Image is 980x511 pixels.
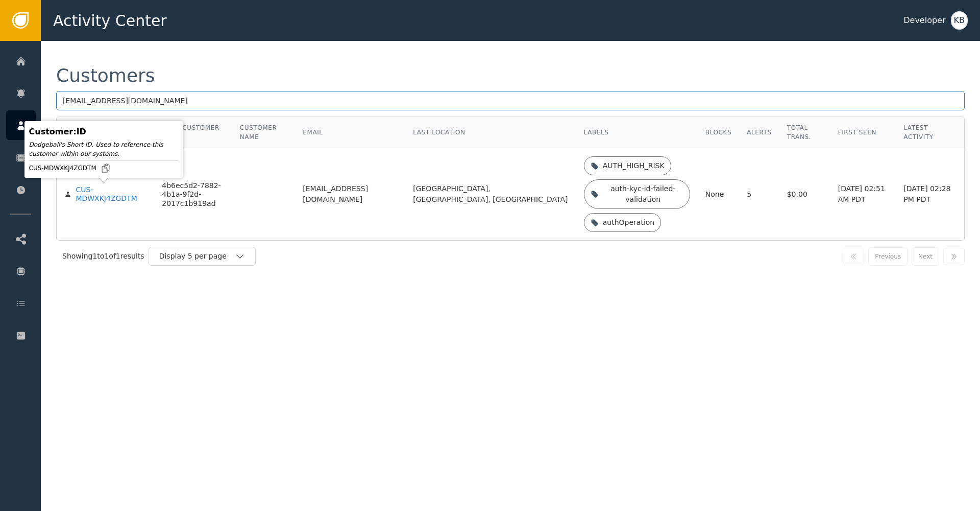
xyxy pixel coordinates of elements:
[747,128,772,137] div: Alerts
[951,11,968,30] button: KB
[162,181,225,208] div: 4b6ec5d2-7882-4b1a-9f2d-2017c1b919ad
[603,183,683,205] div: auth-kyc-id-failed-validation
[29,126,178,138] div: Customer : ID
[76,185,146,203] div: CUS-MDWXKJ4ZGDTM
[903,123,957,142] div: Latest Activity
[787,123,823,142] div: Total Trans.
[29,140,178,158] div: Dodgeball's Short ID. Used to reference this customer within our systems.
[779,148,830,240] td: $0.00
[162,123,225,142] div: Your Customer ID
[603,217,655,228] div: authOperation
[56,66,155,85] div: Customers
[62,251,144,262] div: Showing 1 to 1 of 1 results
[53,9,167,32] span: Activity Center
[56,91,965,110] input: Search by name, email, or ID
[413,128,569,137] div: Last Location
[705,189,731,200] div: None
[584,128,690,137] div: Labels
[903,14,945,27] div: Developer
[303,128,398,137] div: Email
[830,148,896,240] td: [DATE] 02:51 AM PDT
[603,160,665,171] div: AUTH_HIGH_RISK
[29,163,178,173] div: CUS-MDWXKJ4ZGDTM
[295,148,405,240] td: [EMAIL_ADDRESS][DOMAIN_NAME]
[405,148,576,240] td: [GEOGRAPHIC_DATA], [GEOGRAPHIC_DATA], [GEOGRAPHIC_DATA]
[159,251,235,262] div: Display 5 per page
[838,128,889,137] div: First Seen
[896,148,964,240] td: [DATE] 02:28 PM PDT
[149,247,256,266] button: Display 5 per page
[240,123,287,142] div: Customer Name
[739,148,779,240] td: 5
[705,128,731,137] div: Blocks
